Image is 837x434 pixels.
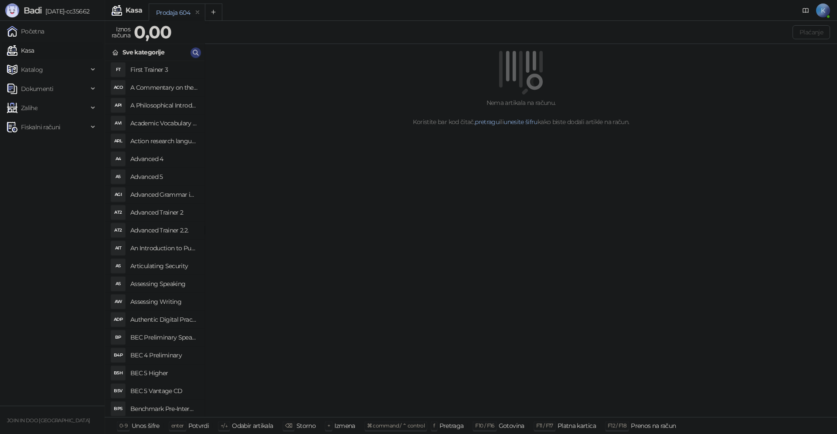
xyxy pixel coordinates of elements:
[111,116,125,130] div: AVI
[558,420,596,431] div: Platna kartica
[111,81,125,94] div: ACO
[24,5,42,16] span: Badi
[111,98,125,112] div: API
[192,9,203,16] button: remove
[130,98,197,112] h4: A Philosophical Introduction to Human Rights
[130,348,197,362] h4: BEC 4 Preliminary
[111,348,125,362] div: B4P
[215,98,827,127] div: Nema artikala na računu. Koristite bar kod čitač, ili kako biste dodali artikle na račun.
[42,7,89,15] span: [DATE]-cc35662
[130,63,197,77] h4: First Trainer 3
[126,7,142,14] div: Kasa
[122,47,164,57] div: Sve kategorije
[130,188,197,202] h4: Advanced Grammar in Use
[793,25,830,39] button: Plaćanje
[7,417,90,424] small: JOIN IN DOO [GEOGRAPHIC_DATA]
[7,23,44,40] a: Početna
[5,3,19,17] img: Logo
[536,422,553,429] span: F11 / F17
[130,295,197,309] h4: Assessing Writing
[130,116,197,130] h4: Academic Vocabulary in Use
[111,134,125,148] div: ARL
[439,420,464,431] div: Pretraga
[111,313,125,326] div: ADP
[134,21,171,43] strong: 0,00
[475,118,499,126] a: pretragu
[111,384,125,398] div: B5V
[130,330,197,344] h4: BEC Preliminary Speaking Test
[156,8,190,17] div: Prodaja 604
[130,384,197,398] h4: BEC 5 Vantage CD
[130,313,197,326] h4: Authentic Digital Practice Tests, Static online 1ed
[130,205,197,219] h4: Advanced Trainer 2
[130,402,197,416] h4: Benchmark Pre-Intermediate SB
[475,422,494,429] span: F10 / F16
[111,205,125,219] div: AT2
[111,188,125,202] div: AGI
[111,295,125,309] div: AW
[188,420,209,431] div: Potvrdi
[111,277,125,291] div: AS
[110,24,132,41] div: Iznos računa
[111,366,125,380] div: B5H
[504,118,538,126] a: unesite šifru
[433,422,435,429] span: f
[130,81,197,94] h4: A Commentary on the International Convent on Civil and Political Rights
[296,420,316,431] div: Storno
[130,170,197,184] h4: Advanced 5
[130,259,197,273] h4: Articulating Security
[205,3,222,21] button: Add tab
[21,118,60,136] span: Fiskalni računi
[111,152,125,166] div: A4
[367,422,425,429] span: ⌘ command / ⌃ control
[608,422,626,429] span: F12 / F18
[171,422,184,429] span: enter
[111,170,125,184] div: A5
[7,42,34,59] a: Kasa
[111,402,125,416] div: BPS
[21,80,53,98] span: Dokumenti
[232,420,273,431] div: Odabir artikala
[334,420,355,431] div: Izmena
[111,330,125,344] div: BP
[111,241,125,255] div: AIT
[130,152,197,166] h4: Advanced 4
[132,420,160,431] div: Unos šifre
[130,223,197,237] h4: Advanced Trainer 2.2.
[111,223,125,237] div: AT2
[119,422,127,429] span: 0-9
[631,420,676,431] div: Prenos na račun
[816,3,830,17] span: K
[111,259,125,273] div: AS
[21,99,37,117] span: Zalihe
[221,422,228,429] span: ↑/↓
[111,63,125,77] div: FT
[285,422,292,429] span: ⌫
[327,422,330,429] span: +
[499,420,524,431] div: Gotovina
[799,3,813,17] a: Dokumentacija
[105,61,204,417] div: grid
[21,61,43,78] span: Katalog
[130,277,197,291] h4: Assessing Speaking
[130,134,197,148] h4: Action research language teaching
[130,366,197,380] h4: BEC 5 Higher
[130,241,197,255] h4: An Introduction to Public International Law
